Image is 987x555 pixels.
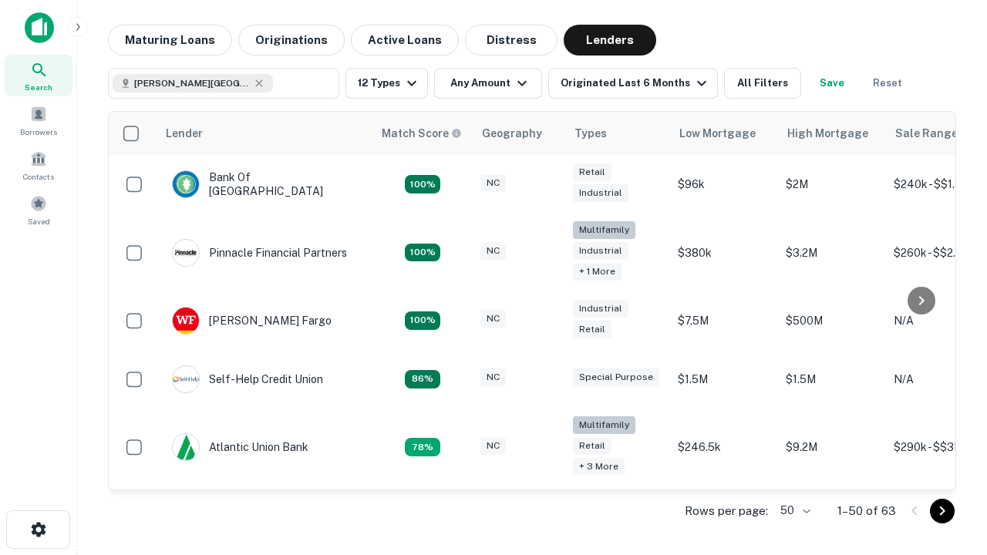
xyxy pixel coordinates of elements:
[863,68,912,99] button: Reset
[573,221,635,239] div: Multifamily
[405,175,440,193] div: Matching Properties: 14, hasApolloMatch: undefined
[565,112,670,155] th: Types
[405,244,440,262] div: Matching Properties: 23, hasApolloMatch: undefined
[724,68,801,99] button: All Filters
[930,499,955,523] button: Go to next page
[778,291,886,350] td: $500M
[561,74,711,92] div: Originated Last 6 Months
[173,240,199,266] img: picture
[28,215,50,227] span: Saved
[405,438,440,456] div: Matching Properties: 10, hasApolloMatch: undefined
[20,126,57,138] span: Borrowers
[382,125,459,142] h6: Match Score
[837,502,896,520] p: 1–50 of 63
[807,68,857,99] button: Save your search to get updates of matches that match your search criteria.
[480,437,506,455] div: NC
[778,409,886,486] td: $9.2M
[172,239,347,267] div: Pinnacle Financial Partners
[778,155,886,214] td: $2M
[173,434,199,460] img: picture
[670,112,778,155] th: Low Mortgage
[573,437,611,455] div: Retail
[910,382,987,456] iframe: Chat Widget
[134,76,250,90] span: [PERSON_NAME][GEOGRAPHIC_DATA], [GEOGRAPHIC_DATA]
[670,350,778,409] td: $1.5M
[564,25,656,55] button: Lenders
[778,350,886,409] td: $1.5M
[473,112,565,155] th: Geography
[482,124,542,143] div: Geography
[465,25,558,55] button: Distress
[405,311,440,330] div: Matching Properties: 14, hasApolloMatch: undefined
[173,366,199,392] img: picture
[670,409,778,486] td: $246.5k
[25,81,52,93] span: Search
[172,433,308,461] div: Atlantic Union Bank
[172,365,323,393] div: Self-help Credit Union
[679,124,756,143] div: Low Mortgage
[173,308,199,334] img: picture
[573,300,628,318] div: Industrial
[573,321,611,338] div: Retail
[670,155,778,214] td: $96k
[345,68,428,99] button: 12 Types
[774,499,813,522] div: 50
[573,184,628,202] div: Industrial
[778,112,886,155] th: High Mortgage
[172,307,332,335] div: [PERSON_NAME] Fargo
[573,263,622,281] div: + 1 more
[23,170,54,183] span: Contacts
[157,112,372,155] th: Lender
[5,144,72,186] a: Contacts
[573,163,611,181] div: Retail
[573,368,659,386] div: Special Purpose
[480,310,506,328] div: NC
[685,502,768,520] p: Rows per page:
[670,291,778,350] td: $7.5M
[787,124,868,143] div: High Mortgage
[480,368,506,386] div: NC
[573,458,625,476] div: + 3 more
[548,68,718,99] button: Originated Last 6 Months
[5,55,72,96] a: Search
[573,242,628,260] div: Industrial
[172,170,357,198] div: Bank Of [GEOGRAPHIC_DATA]
[372,112,473,155] th: Capitalize uses an advanced AI algorithm to match your search with the best lender. The match sco...
[434,68,542,99] button: Any Amount
[382,125,462,142] div: Capitalize uses an advanced AI algorithm to match your search with the best lender. The match sco...
[5,99,72,141] a: Borrowers
[670,214,778,291] td: $380k
[574,124,607,143] div: Types
[5,189,72,230] a: Saved
[173,171,199,197] img: picture
[351,25,459,55] button: Active Loans
[108,25,232,55] button: Maturing Loans
[573,416,635,434] div: Multifamily
[778,214,886,291] td: $3.2M
[238,25,345,55] button: Originations
[25,12,54,43] img: capitalize-icon.png
[405,370,440,388] div: Matching Properties: 11, hasApolloMatch: undefined
[895,124,958,143] div: Sale Range
[480,174,506,192] div: NC
[166,124,203,143] div: Lender
[480,242,506,260] div: NC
